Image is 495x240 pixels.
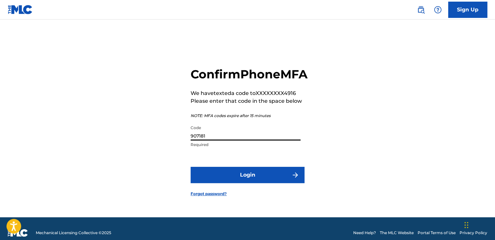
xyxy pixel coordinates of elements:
a: The MLC Website [380,230,414,236]
a: Sign Up [448,2,487,18]
img: logo [8,229,28,237]
button: Login [191,167,304,183]
p: Please enter that code in the space below [191,97,308,105]
span: Mechanical Licensing Collective © 2025 [36,230,111,236]
a: Privacy Policy [460,230,487,236]
div: Help [431,3,444,16]
a: Portal Terms of Use [418,230,456,236]
a: Need Help? [353,230,376,236]
iframe: Chat Widget [462,209,495,240]
p: We have texted a code to XXXXXXXX4916 [191,89,308,97]
h2: Confirm Phone MFA [191,67,308,82]
div: Drag [464,215,468,235]
img: f7272a7cc735f4ea7f67.svg [291,171,299,179]
a: Forgot password? [191,191,227,197]
p: NOTE: MFA codes expire after 15 minutes [191,113,308,119]
img: MLC Logo [8,5,33,14]
a: Public Search [414,3,427,16]
img: search [417,6,425,14]
img: help [434,6,442,14]
p: Required [191,142,301,148]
